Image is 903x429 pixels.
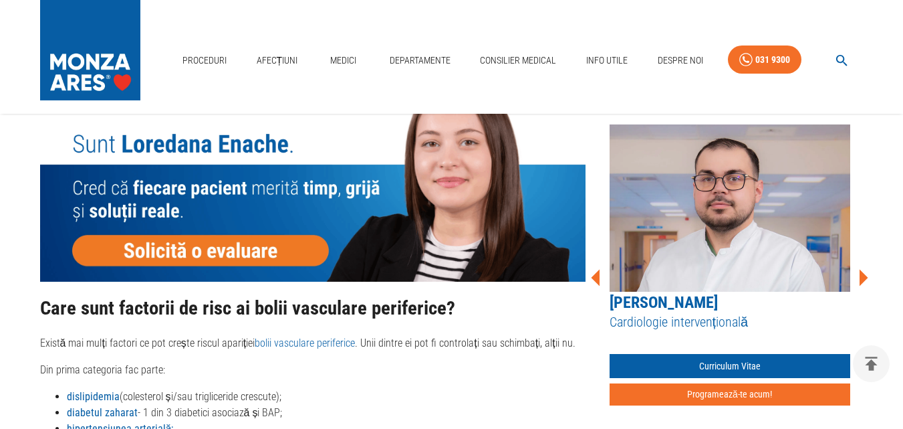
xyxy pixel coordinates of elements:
[652,47,708,74] a: Despre Noi
[610,354,850,379] a: Curriculum Vitae
[40,335,586,351] p: Există mai mulți factori ce pot crește riscul apariției . Unii dintre ei pot fi controlați sau sc...
[610,124,850,292] img: Dr. Adrian Pop - Spitalul MONZA ARES din Cluj Napoca
[67,405,586,421] li: - 1 din 3 diabetici asociază și BAP;
[40,298,586,319] h2: Care sunt factorii de risc ai bolii vasculare periferice?
[475,47,561,74] a: Consilier Medical
[322,47,365,74] a: Medici
[67,389,586,405] li: (colesterol și/sau trigliceride crescute);
[581,47,633,74] a: Info Utile
[251,47,303,74] a: Afecțiuni
[255,337,355,349] a: bolii vasculare periferice
[67,406,138,419] a: diabetul zaharat
[67,390,120,403] a: dislipidemia
[755,52,790,68] div: 031 9300
[610,313,850,331] h5: Cardiologie intervențională
[40,64,586,282] img: null
[384,47,456,74] a: Departamente
[728,46,801,74] a: 031 9300
[610,383,850,406] button: Programează-te acum!
[177,47,232,74] a: Proceduri
[610,293,718,312] a: [PERSON_NAME]
[40,362,586,378] p: Din prima categoria fac parte:
[853,345,890,382] button: delete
